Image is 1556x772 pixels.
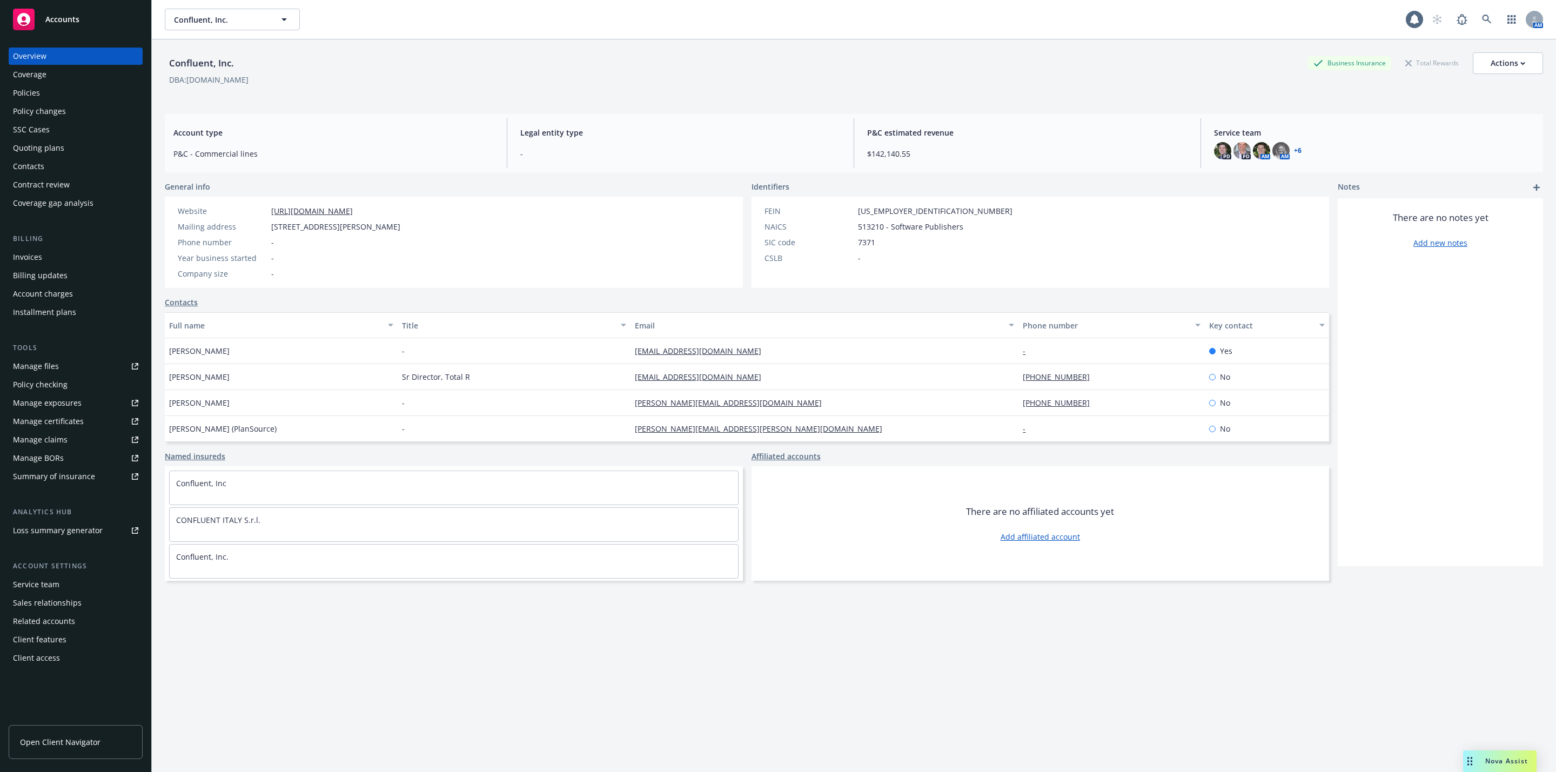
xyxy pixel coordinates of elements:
[271,237,274,248] span: -
[169,74,249,85] div: DBA: [DOMAIN_NAME]
[9,4,143,35] a: Accounts
[1023,320,1189,331] div: Phone number
[858,237,875,248] span: 7371
[178,252,267,264] div: Year business started
[9,48,143,65] a: Overview
[752,451,821,462] a: Affiliated accounts
[9,507,143,518] div: Analytics hub
[764,237,854,248] div: SIC code
[9,468,143,485] a: Summary of insurance
[1023,424,1034,434] a: -
[635,398,830,408] a: [PERSON_NAME][EMAIL_ADDRESS][DOMAIN_NAME]
[1018,312,1205,338] button: Phone number
[1473,52,1543,74] button: Actions
[1205,312,1329,338] button: Key contact
[13,176,70,193] div: Contract review
[271,221,400,232] span: [STREET_ADDRESS][PERSON_NAME]
[9,522,143,539] a: Loss summary generator
[402,371,470,382] span: Sr Director, Total R
[169,345,230,357] span: [PERSON_NAME]
[867,127,1188,138] span: P&C estimated revenue
[165,312,398,338] button: Full name
[1308,56,1391,70] div: Business Insurance
[764,221,854,232] div: NAICS
[13,576,59,593] div: Service team
[9,194,143,212] a: Coverage gap analysis
[13,48,46,65] div: Overview
[173,127,494,138] span: Account type
[9,176,143,193] a: Contract review
[1338,181,1360,194] span: Notes
[13,66,46,83] div: Coverage
[9,158,143,175] a: Contacts
[9,249,143,266] a: Invoices
[13,285,73,303] div: Account charges
[13,121,50,138] div: SSC Cases
[13,103,66,120] div: Policy changes
[13,358,59,375] div: Manage files
[165,451,225,462] a: Named insureds
[764,252,854,264] div: CSLB
[635,372,770,382] a: [EMAIL_ADDRESS][DOMAIN_NAME]
[9,594,143,612] a: Sales relationships
[176,515,260,525] a: CONFLUENT ITALY S.r.l.
[966,505,1114,518] span: There are no affiliated accounts yet
[176,552,229,562] a: Confluent, Inc.
[178,205,267,217] div: Website
[176,478,226,488] a: Confluent, Inc
[9,358,143,375] a: Manage files
[169,423,277,434] span: [PERSON_NAME] (PlanSource)
[867,148,1188,159] span: $142,140.55
[165,181,210,192] span: General info
[13,158,44,175] div: Contacts
[1214,127,1534,138] span: Service team
[13,376,68,393] div: Policy checking
[20,736,100,748] span: Open Client Navigator
[1220,345,1232,357] span: Yes
[9,376,143,393] a: Policy checking
[1220,371,1230,382] span: No
[9,431,143,448] a: Manage claims
[1220,423,1230,434] span: No
[1272,142,1290,159] img: photo
[9,66,143,83] a: Coverage
[9,233,143,244] div: Billing
[9,449,143,467] a: Manage BORs
[9,343,143,353] div: Tools
[398,312,631,338] button: Title
[1426,9,1448,30] a: Start snowing
[13,613,75,630] div: Related accounts
[520,148,841,159] span: -
[1476,9,1498,30] a: Search
[13,394,82,412] div: Manage exposures
[635,346,770,356] a: [EMAIL_ADDRESS][DOMAIN_NAME]
[169,397,230,408] span: [PERSON_NAME]
[165,9,300,30] button: Confluent, Inc.
[1214,142,1231,159] img: photo
[1220,397,1230,408] span: No
[1023,372,1098,382] a: [PHONE_NUMBER]
[13,431,68,448] div: Manage claims
[1485,756,1528,766] span: Nova Assist
[13,249,42,266] div: Invoices
[178,268,267,279] div: Company size
[402,320,614,331] div: Title
[178,221,267,232] div: Mailing address
[1023,398,1098,408] a: [PHONE_NUMBER]
[1023,346,1034,356] a: -
[9,649,143,667] a: Client access
[13,649,60,667] div: Client access
[402,423,405,434] span: -
[520,127,841,138] span: Legal entity type
[9,631,143,648] a: Client features
[1491,53,1525,73] div: Actions
[9,561,143,572] div: Account settings
[1463,750,1537,772] button: Nova Assist
[9,103,143,120] a: Policy changes
[169,371,230,382] span: [PERSON_NAME]
[1233,142,1251,159] img: photo
[9,613,143,630] a: Related accounts
[13,468,95,485] div: Summary of insurance
[764,205,854,217] div: FEIN
[13,267,68,284] div: Billing updates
